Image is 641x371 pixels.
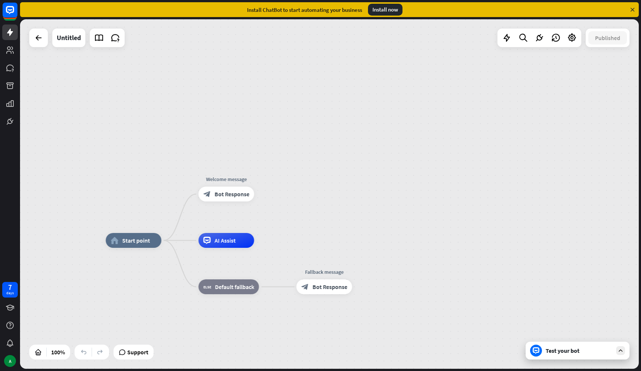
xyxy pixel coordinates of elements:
[4,355,16,367] div: A
[301,283,309,290] i: block_bot_response
[6,290,14,296] div: days
[368,4,402,16] div: Install now
[214,237,236,244] span: AI Assist
[2,282,18,298] a: 7 days
[57,29,81,47] div: Untitled
[203,283,211,290] i: block_fallback
[111,237,118,244] i: home_2
[546,347,612,354] div: Test your bot
[203,190,211,198] i: block_bot_response
[127,346,148,358] span: Support
[588,31,627,45] button: Published
[247,6,362,13] div: Install ChatBot to start automating your business
[49,346,67,358] div: 100%
[215,283,254,290] span: Default fallback
[312,283,347,290] span: Bot Response
[8,284,12,290] div: 7
[6,3,28,25] button: Open LiveChat chat widget
[214,190,249,198] span: Bot Response
[122,237,150,244] span: Start point
[193,175,260,183] div: Welcome message
[291,268,358,276] div: Fallback message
